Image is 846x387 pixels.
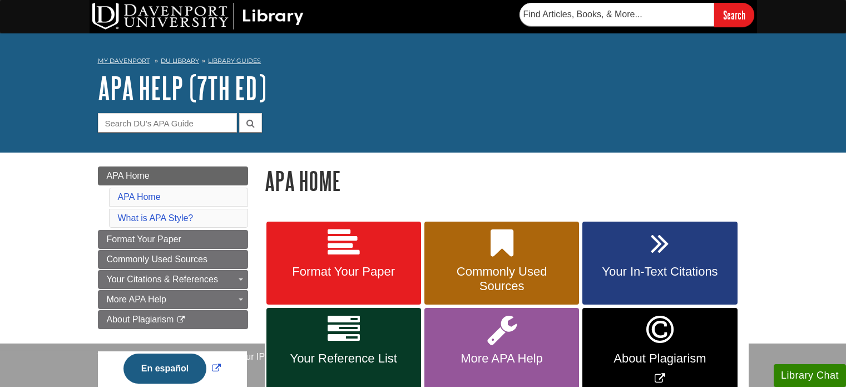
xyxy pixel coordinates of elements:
[107,275,218,284] span: Your Citations & References
[424,222,579,305] a: Commonly Used Sources
[266,222,421,305] a: Format Your Paper
[161,57,199,65] a: DU Library
[98,270,248,289] a: Your Citations & References
[98,56,150,66] a: My Davenport
[98,250,248,269] a: Commonly Used Sources
[98,71,266,105] a: APA Help (7th Ed)
[275,351,413,366] span: Your Reference List
[98,290,248,309] a: More APA Help
[98,113,237,133] input: Search DU's APA Guide
[582,222,737,305] a: Your In-Text Citations
[92,3,304,30] img: DU Library
[591,264,729,279] span: Your In-Text Citations
[98,166,248,185] a: APA Home
[208,57,261,65] a: Library Guides
[98,230,248,249] a: Format Your Paper
[98,310,248,329] a: About Plagiarism
[265,166,749,195] h1: APA Home
[774,364,846,387] button: Library Chat
[275,264,413,279] span: Format Your Paper
[118,213,194,223] a: What is APA Style?
[520,3,754,27] form: Searches DU Library's articles, books, and more
[98,53,749,71] nav: breadcrumb
[121,364,224,373] a: Link opens in new window
[433,351,571,366] span: More APA Help
[123,354,206,384] button: En español
[107,171,150,180] span: APA Home
[591,351,729,366] span: About Plagiarism
[107,315,174,324] span: About Plagiarism
[107,295,166,304] span: More APA Help
[520,3,714,26] input: Find Articles, Books, & More...
[107,234,181,244] span: Format Your Paper
[118,192,161,202] a: APA Home
[433,264,571,293] span: Commonly Used Sources
[107,254,207,264] span: Commonly Used Sources
[714,3,754,27] input: Search
[176,316,186,324] i: This link opens in a new window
